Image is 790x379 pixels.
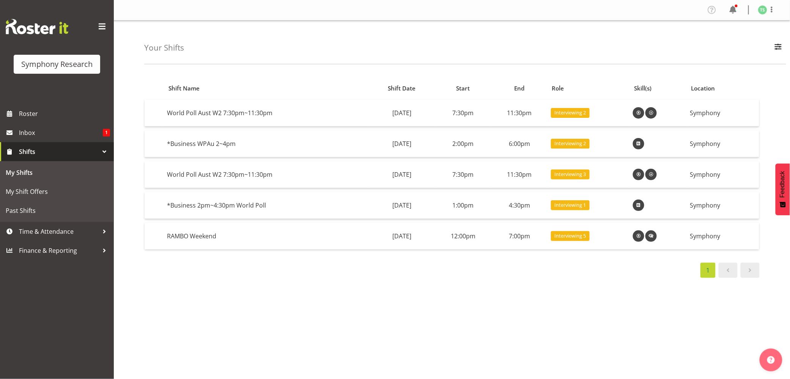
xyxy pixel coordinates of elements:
[19,245,99,256] span: Finance & Reporting
[368,100,435,127] td: [DATE]
[435,130,491,157] td: 2:00pm
[103,129,110,136] span: 1
[554,109,586,116] span: Interviewing 2
[554,140,586,147] span: Interviewing 2
[779,171,786,198] span: Feedback
[554,232,586,239] span: Interviewing 5
[6,186,108,197] span: My Shift Offers
[21,59,93,70] div: Symphony Research
[6,205,108,216] span: Past Shifts
[435,161,491,188] td: 7:30pm
[687,100,759,127] td: Symphony
[687,130,759,157] td: Symphony
[6,167,108,178] span: My Shifts
[491,223,548,249] td: 7:00pm
[164,130,368,157] td: *Business WPAu 2~4pm
[491,192,548,219] td: 4:30pm
[776,163,790,215] button: Feedback - Show survey
[491,100,548,127] td: 11:30pm
[19,108,110,119] span: Roster
[687,192,759,219] td: Symphony
[19,146,99,157] span: Shifts
[515,84,525,93] span: End
[368,161,435,188] td: [DATE]
[634,84,652,93] span: Skill(s)
[2,201,112,220] a: Past Shifts
[368,130,435,157] td: [DATE]
[687,161,759,188] td: Symphony
[691,84,715,93] span: Location
[552,84,564,93] span: Role
[554,201,586,209] span: Interviewing 1
[6,19,68,34] img: Rosterit website logo
[164,223,368,249] td: RAMBO Weekend
[164,161,368,188] td: World Poll Aust W2 7:30pm~11:30pm
[554,171,586,178] span: Interviewing 3
[388,84,415,93] span: Shift Date
[164,100,368,127] td: World Poll Aust W2 7:30pm~11:30pm
[2,182,112,201] a: My Shift Offers
[435,192,491,219] td: 1:00pm
[491,130,548,157] td: 6:00pm
[758,5,767,14] img: tanya-stebbing1954.jpg
[435,223,491,249] td: 12:00pm
[168,84,200,93] span: Shift Name
[435,100,491,127] td: 7:30pm
[164,192,368,219] td: *Business 2pm~4:30pm World Poll
[687,223,759,249] td: Symphony
[144,43,184,52] h4: Your Shifts
[19,226,99,237] span: Time & Attendance
[19,127,103,138] span: Inbox
[368,192,435,219] td: [DATE]
[491,161,548,188] td: 11:30pm
[770,40,786,56] button: Filter Employees
[767,356,775,364] img: help-xxl-2.png
[2,163,112,182] a: My Shifts
[456,84,470,93] span: Start
[368,223,435,249] td: [DATE]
